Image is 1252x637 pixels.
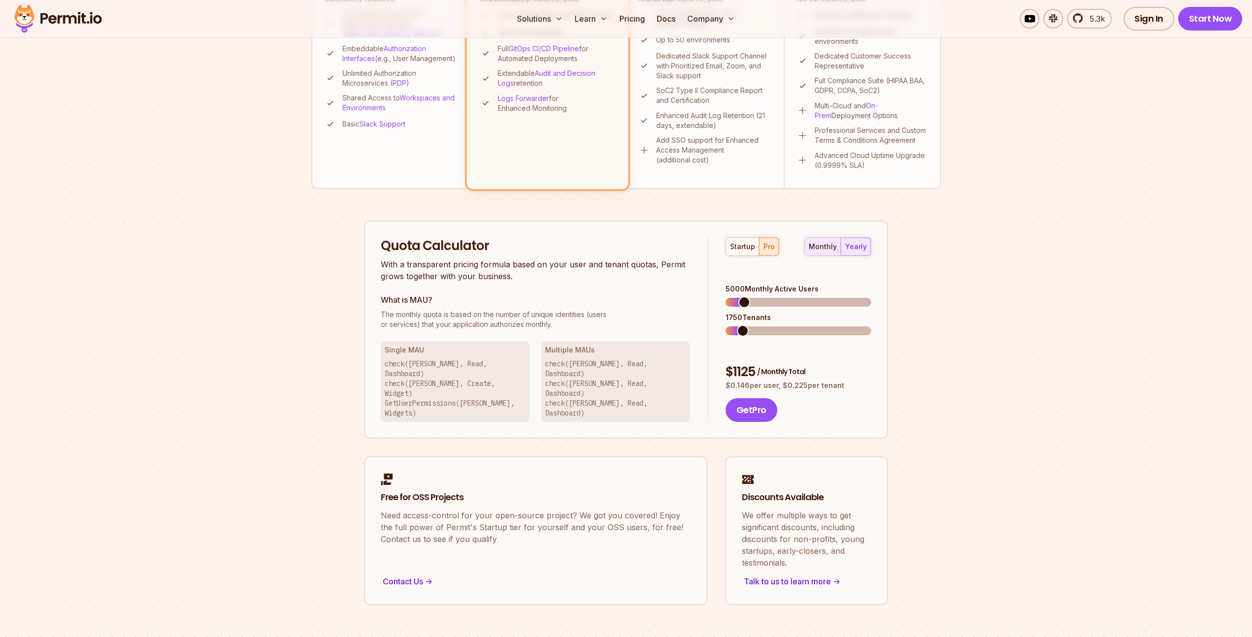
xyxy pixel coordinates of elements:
h3: Single MAU [385,345,525,355]
p: $ 0.146 per user, $ 0.225 per tenant [726,381,871,390]
span: / Monthly Total [757,367,805,377]
div: $ 1125 [726,363,871,381]
div: startup [730,242,755,252]
div: monthly [809,242,837,252]
p: Unlimited Authorization Microservices ( ) [342,68,457,88]
a: Free for OSS ProjectsNeed access-control for your open-source project? We got you covered! Enjoy ... [364,456,707,605]
p: Basic [342,119,405,129]
h2: Free for OSS Projects [381,491,691,504]
p: Professional Services and Custom Terms & Conditions Agreement [815,126,928,145]
p: We offer multiple ways to get significant discounts, including discounts for non-profits, young s... [742,510,871,569]
span: -> [833,575,840,587]
button: Solutions [513,9,567,29]
div: 5000 Monthly Active Users [726,284,871,294]
a: Slack Support [360,120,405,128]
a: On-Prem [815,101,878,120]
p: Dedicated Slack Support Channel with Prioritized Email, Zoom, and Slack support [656,51,772,81]
a: PDP [393,79,406,87]
div: Talk to us to learn more [742,574,871,588]
p: Up to 50 environments [656,35,730,45]
a: Sign In [1124,7,1174,31]
p: Add SSO support for Enhanced Access Management (additional cost) [656,135,772,165]
span: 5.3k [1084,13,1105,25]
p: for Enhanced Monitoring [498,94,615,113]
h3: Multiple MAUs [545,345,686,355]
h3: What is MAU? [381,294,690,306]
p: Multi-Cloud and Deployment Options [815,101,928,121]
a: 5.3k [1067,9,1112,29]
p: With a transparent pricing formula based on your user and tenant quotas, Permit grows together wi... [381,258,690,282]
div: 1750 Tenants [726,313,871,322]
span: The monthly quota is based on the number of unique identities (users [381,310,690,319]
span: -> [425,575,432,587]
p: Extendable retention [498,68,615,88]
a: Discounts AvailableWe offer multiple ways to get significant discounts, including discounts for n... [725,456,888,605]
a: Authorization Interfaces [342,44,426,63]
p: Full for Automated Deployments [498,44,615,64]
button: Company [683,9,739,29]
a: Start Now [1178,7,1243,31]
p: check([PERSON_NAME], Read, Dashboard) check([PERSON_NAME], Create, Widget) GetUserPermissions([PE... [385,359,525,418]
div: Contact Us [381,574,691,588]
p: Enhanced Audit Log Retention (21 days, extendable) [656,111,772,130]
p: Full Compliance Suite (HIPAA BAA, GDPR, CCPA, SoC2) [815,76,928,96]
a: Pricing [615,9,649,29]
a: Logs Forwarder [498,94,549,102]
img: Permit logo [10,2,106,35]
p: Embeddable (e.g., User Management) [342,44,457,64]
p: Advanced Cloud Uptime Upgrade (0.9999% SLA) [815,151,928,170]
button: Learn [571,9,611,29]
p: Dedicated Customer Success Representative [815,51,928,71]
button: GetPro [726,398,777,422]
h2: Quota Calculator [381,237,690,255]
a: Docs [653,9,679,29]
p: SoC2 Type II Compliance Report and Certification [656,86,772,105]
a: GitOps CI/CD Pipeline [509,44,579,53]
a: Audit and Decision Logs [498,69,595,87]
p: or services) that your application authorizes monthly. [381,310,690,329]
p: Need access-control for your open-source project? We got you covered! Enjoy the full power of Per... [381,510,691,545]
p: Shared Access to [342,93,457,113]
h2: Discounts Available [742,491,871,504]
p: check([PERSON_NAME], Read, Dashboard) check([PERSON_NAME], Read, Dashboard) check([PERSON_NAME], ... [545,359,686,418]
